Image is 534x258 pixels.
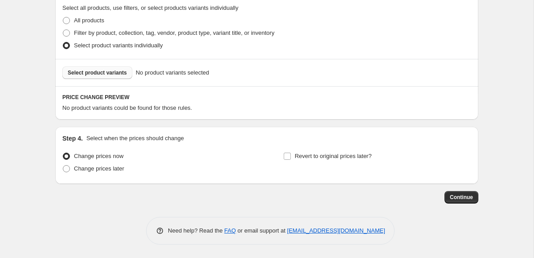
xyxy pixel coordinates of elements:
h2: Step 4. [62,134,83,143]
a: FAQ [224,227,236,234]
h6: PRICE CHANGE PREVIEW [62,94,471,101]
span: Select product variants [68,69,127,76]
a: [EMAIL_ADDRESS][DOMAIN_NAME] [287,227,385,234]
span: Select all products, use filters, or select products variants individually [62,4,238,11]
p: Select when the prices should change [86,134,184,143]
button: Select product variants [62,67,132,79]
span: Filter by product, collection, tag, vendor, product type, variant title, or inventory [74,29,274,36]
span: Continue [450,194,473,201]
span: All products [74,17,104,24]
span: or email support at [236,227,287,234]
span: No product variants could be found for those rules. [62,104,192,111]
span: Need help? Read the [168,227,224,234]
button: Continue [444,191,478,204]
span: Revert to original prices later? [295,153,372,159]
span: Change prices later [74,165,124,172]
span: No product variants selected [136,68,209,77]
span: Select product variants individually [74,42,163,49]
span: Change prices now [74,153,123,159]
